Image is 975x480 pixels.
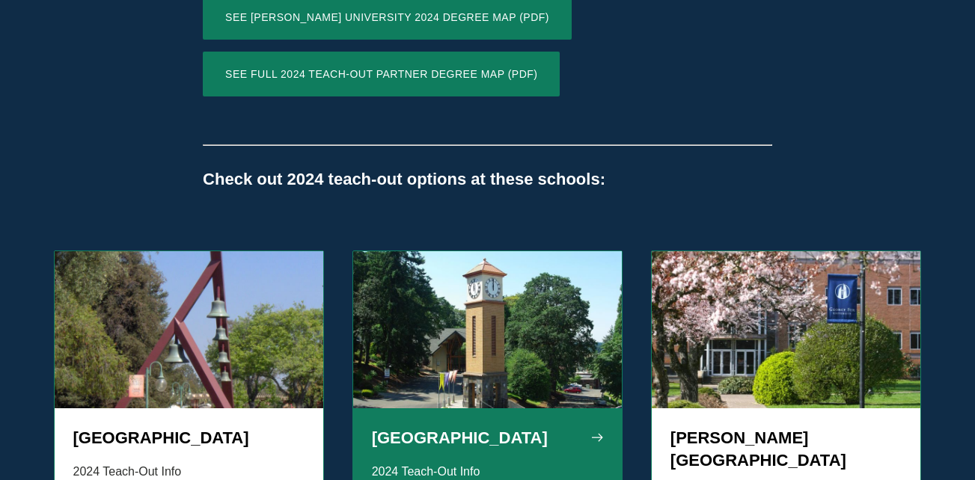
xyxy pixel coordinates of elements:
[55,251,324,408] img: IM000125.JPG
[652,251,921,408] img: Cherry_blossoms_George_Fox
[353,251,623,408] img: By M.O. Stevens - Own work, CC BY-SA 3.0, https://commons.wikimedia.org/w/index.php?curid=7469256
[670,427,902,472] h5: [PERSON_NAME][GEOGRAPHIC_DATA]
[73,427,305,449] h5: [GEOGRAPHIC_DATA]
[203,168,772,191] h5: Check out 2024 teach-out options at these schools:
[203,52,560,96] a: SEE FULL 2024 TEACH-OUT PARTNER DEGREE MAP (PDF)
[372,427,604,449] h5: [GEOGRAPHIC_DATA]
